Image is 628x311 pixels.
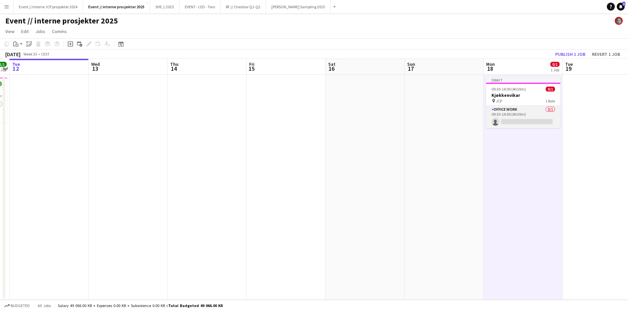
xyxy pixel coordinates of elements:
[5,16,118,26] h1: Event // interne prosjekter 2025
[91,61,100,67] span: Wed
[3,302,31,309] button: Budgeted
[5,28,15,34] span: View
[485,65,495,72] span: 18
[11,303,30,308] span: Budgeted
[327,65,335,72] span: 16
[589,50,623,58] button: Revert 1 job
[615,17,623,25] app-user-avatar: Julie Minken
[49,27,69,36] a: Comms
[58,303,223,308] div: Salary 49 066.00 KR + Expenses 0.00 KR + Subsistence 0.00 KR =
[486,61,495,67] span: Mon
[35,28,45,34] span: Jobs
[179,0,220,13] button: EVENT - LED - Toro
[12,61,20,67] span: Tue
[486,106,560,128] app-card-role: Office work0/109:30-14:00 (4h30m)
[564,65,573,72] span: 19
[617,3,625,11] a: 3
[328,61,335,67] span: Sat
[14,0,83,13] button: Event // Interne JCP prosjekter 2024
[5,51,20,58] div: [DATE]
[3,27,17,36] a: View
[407,61,415,67] span: Sun
[90,65,100,72] span: 13
[496,98,502,103] span: JCP
[169,65,178,72] span: 14
[249,61,255,67] span: Fri
[33,27,48,36] a: Jobs
[545,98,555,103] span: 1 Role
[491,87,526,92] span: 09:30-14:00 (4h30m)
[41,52,50,57] div: CEST
[266,0,331,13] button: [PERSON_NAME] Sampling 2025
[551,67,559,72] div: 1 Job
[22,52,38,57] span: Week 33
[486,92,560,98] h3: Kjøkkenvikar
[406,65,415,72] span: 17
[150,0,179,13] button: SHE // 2025
[553,50,588,58] button: Publish 1 job
[248,65,255,72] span: 15
[36,303,52,308] span: All jobs
[565,61,573,67] span: Tue
[220,0,266,13] button: RF // Cheddar Q1-Q2
[11,65,20,72] span: 12
[168,303,223,308] span: Total Budgeted 49 066.00 KR
[21,28,29,34] span: Edit
[52,28,67,34] span: Comms
[486,77,560,128] app-job-card: Draft09:30-14:00 (4h30m)0/1Kjøkkenvikar JCP1 RoleOffice work0/109:30-14:00 (4h30m)
[170,61,178,67] span: Thu
[622,2,625,6] span: 3
[83,0,150,13] button: Event // interne prosjekter 2025
[550,62,560,67] span: 0/1
[486,77,560,83] div: Draft
[546,87,555,92] span: 0/1
[19,27,31,36] a: Edit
